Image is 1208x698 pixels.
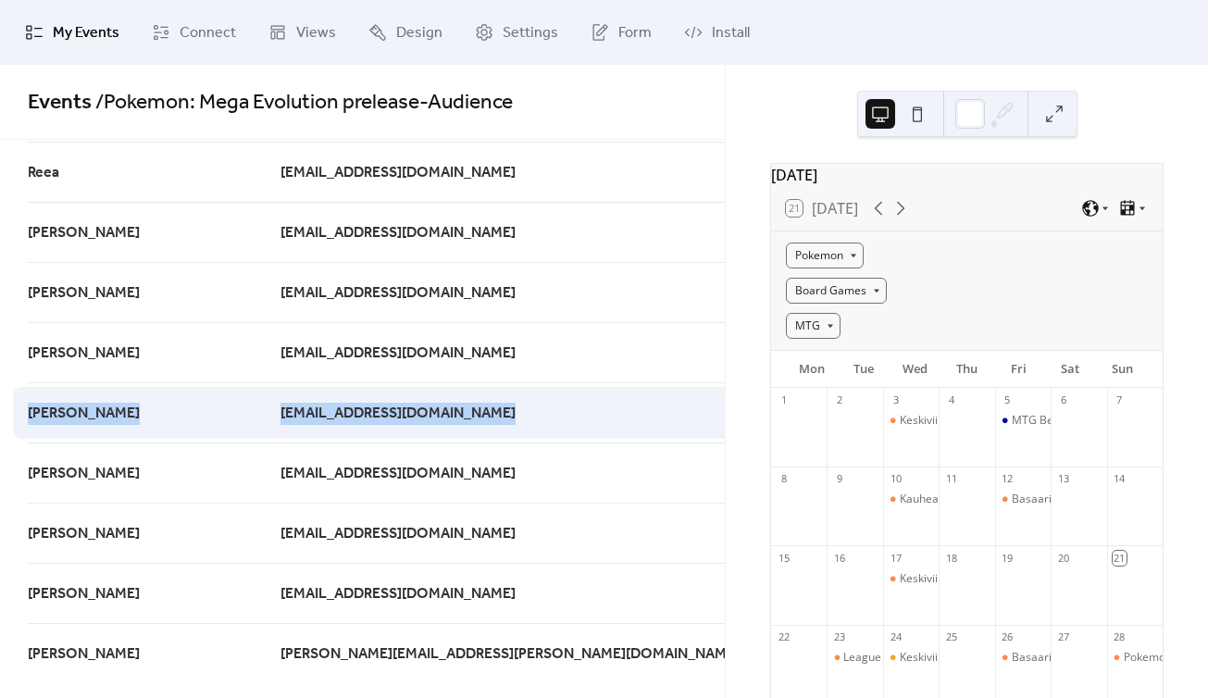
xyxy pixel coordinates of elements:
span: [PERSON_NAME] [28,643,140,666]
div: 15 [777,551,791,565]
span: Connect [180,22,236,44]
a: Form [577,7,666,57]
div: 9 [832,472,846,486]
div: 27 [1056,630,1070,644]
div: League Challenge Syyskuu [843,650,980,666]
span: / Pokemon: Mega Evolution prelease - Audience [92,82,513,123]
div: 18 [944,551,958,565]
div: 21 [1113,551,1127,565]
div: 23 [832,630,846,644]
span: [EMAIL_ADDRESS][DOMAIN_NAME] [280,463,516,485]
div: Mon [786,351,838,388]
div: 1 [777,393,791,407]
span: Form [618,22,652,44]
span: Reea [28,162,59,184]
a: Install [670,7,764,57]
span: [PERSON_NAME] [28,222,140,244]
div: Basaarin Syyskuun GLC ESPOO [1012,650,1172,666]
div: 16 [832,551,846,565]
span: Design [396,22,442,44]
span: Install [712,22,750,44]
span: [PERSON_NAME] [28,403,140,425]
div: 5 [1001,393,1015,407]
div: 10 [889,472,903,486]
div: 11 [944,472,958,486]
div: 24 [889,630,903,644]
span: [PERSON_NAME] [28,343,140,365]
span: [PERSON_NAME] [28,523,140,545]
div: [DATE] [771,164,1163,186]
a: Events [28,82,92,123]
a: Views [255,7,350,57]
span: [EMAIL_ADDRESS][DOMAIN_NAME] [280,282,516,305]
div: Sat [1044,351,1096,388]
div: League Challenge Syyskuu [827,650,882,666]
div: Keskiviikko Komentaja Kekkerit [900,413,1058,429]
div: 8 [777,472,791,486]
div: 26 [1001,630,1015,644]
div: 14 [1113,472,1127,486]
div: 2 [832,393,846,407]
div: 7 [1113,393,1127,407]
div: 28 [1113,630,1127,644]
div: 4 [944,393,958,407]
a: Connect [138,7,250,57]
div: Basaarin Syyskuun GLC ESPOO [995,650,1051,666]
div: Keskiviikon Casual commander [883,650,939,666]
div: 6 [1056,393,1070,407]
span: [EMAIL_ADDRESS][DOMAIN_NAME] [280,162,516,184]
div: Kauheat Komentaja Kekkerit [900,492,1045,507]
div: Keskiviikko Komentaja Kekkerit [883,413,939,429]
div: Keskiviikon Casual commander [900,650,1060,666]
div: Tue [838,351,890,388]
span: Settings [503,22,558,44]
div: 20 [1056,551,1070,565]
div: Basaarin Syyskuun GLC [995,492,1051,507]
div: 13 [1056,472,1070,486]
div: Sun [1096,351,1148,388]
div: 19 [1001,551,1015,565]
div: Wed [890,351,941,388]
div: Keskiviikon Komentaja Pelipäivä [900,571,1064,587]
span: [PERSON_NAME] [28,583,140,605]
div: Kauheat Komentaja Kekkerit [883,492,939,507]
span: [PERSON_NAME] [28,463,140,485]
span: My Events [53,22,119,44]
a: Settings [461,7,572,57]
a: Design [355,7,456,57]
div: MTG Beta testing Commander Night! [1012,413,1202,429]
div: Basaarin Syyskuun GLC [1012,492,1133,507]
div: 25 [944,630,958,644]
div: Fri [992,351,1044,388]
div: 3 [889,393,903,407]
a: My Events [11,7,133,57]
span: [EMAIL_ADDRESS][DOMAIN_NAME] [280,343,516,365]
span: Views [296,22,336,44]
span: [EMAIL_ADDRESS][DOMAIN_NAME] [280,222,516,244]
span: [PERSON_NAME][EMAIL_ADDRESS][PERSON_NAME][DOMAIN_NAME] [280,643,740,666]
span: [EMAIL_ADDRESS][DOMAIN_NAME] [280,583,516,605]
div: Thu [941,351,993,388]
div: Pokemon: Mega Evolution prelease [1107,650,1163,666]
span: [PERSON_NAME] [28,282,140,305]
span: [EMAIL_ADDRESS][DOMAIN_NAME] [280,403,516,425]
div: Keskiviikon Komentaja Pelipäivä [883,571,939,587]
span: [EMAIL_ADDRESS][DOMAIN_NAME] [280,523,516,545]
div: 22 [777,630,791,644]
div: 17 [889,551,903,565]
div: 12 [1001,472,1015,486]
div: MTG Beta testing Commander Night! [995,413,1051,429]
